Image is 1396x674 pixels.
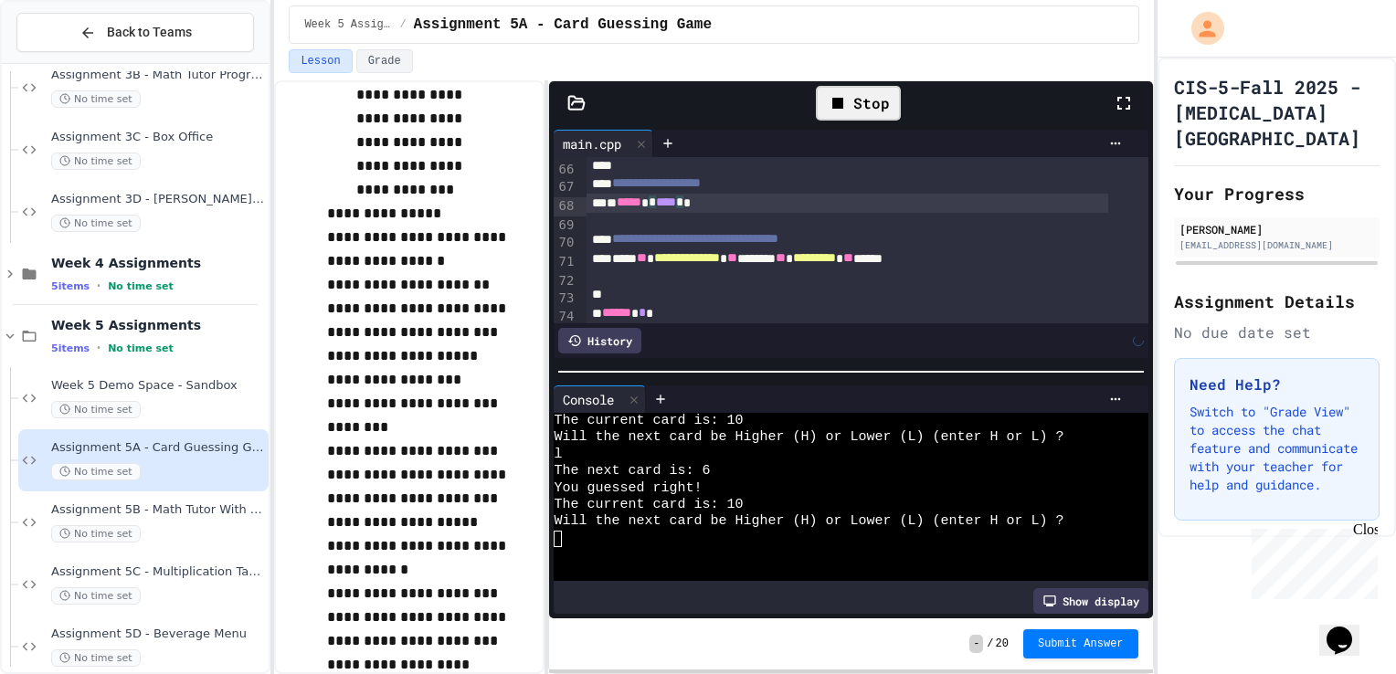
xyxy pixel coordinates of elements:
[554,513,1063,530] span: Will the next card be Higher (H) or Lower (L) (enter H or L) ?
[1174,289,1380,314] h2: Assignment Details
[554,480,702,497] span: You guessed right!
[51,564,265,580] span: Assignment 5C - Multiplication Table for Jedi Academy
[7,7,126,116] div: Chat with us now!Close
[554,272,576,290] div: 72
[987,637,993,651] span: /
[554,234,576,253] div: 70
[554,290,576,308] div: 73
[1023,629,1138,658] button: Submit Answer
[558,328,641,353] div: History
[554,497,743,513] span: The current card is: 10
[1319,601,1378,656] iframe: chat widget
[1190,374,1364,395] h3: Need Help?
[554,413,743,429] span: The current card is: 10
[1174,181,1380,206] h2: Your Progress
[1038,637,1124,651] span: Submit Answer
[51,90,141,108] span: No time set
[51,502,265,518] span: Assignment 5B - Math Tutor With Loops and Switch
[51,401,141,418] span: No time set
[1174,321,1380,343] div: No due date set
[816,86,901,121] div: Stop
[1172,7,1229,49] div: My Account
[51,280,90,292] span: 5 items
[51,255,265,271] span: Week 4 Assignments
[554,134,630,153] div: main.cpp
[554,161,576,179] div: 66
[414,14,712,36] span: Assignment 5A - Card Guessing Game
[554,308,576,327] div: 74
[554,253,576,272] div: 71
[51,378,265,394] span: Week 5 Demo Space - Sandbox
[97,279,100,293] span: •
[97,341,100,355] span: •
[51,440,265,456] span: Assignment 5A - Card Guessing Game
[554,216,576,235] div: 69
[554,197,576,216] div: 68
[356,49,413,73] button: Grade
[108,342,174,354] span: No time set
[51,587,141,605] span: No time set
[1244,521,1378,599] iframe: chat widget
[554,390,623,409] div: Console
[969,635,983,653] span: -
[51,192,265,207] span: Assignment 3D - [PERSON_NAME]'s Pizza Palace and Simulated Dice
[554,447,562,463] span: l
[1174,74,1380,151] h1: CIS-5-Fall 2025 - [MEDICAL_DATA][GEOGRAPHIC_DATA]
[554,429,1063,446] span: Will the next card be Higher (H) or Lower (L) (enter H or L) ?
[554,178,576,197] div: 67
[1179,221,1374,237] div: [PERSON_NAME]
[51,153,141,170] span: No time set
[304,17,392,32] span: Week 5 Assignments
[289,49,352,73] button: Lesson
[51,68,265,83] span: Assignment 3B - Math Tutor Program
[51,463,141,480] span: No time set
[51,215,141,232] span: No time set
[554,130,653,157] div: main.cpp
[108,280,174,292] span: No time set
[51,342,90,354] span: 5 items
[51,317,265,333] span: Week 5 Assignments
[554,385,646,413] div: Console
[51,627,265,642] span: Assignment 5D - Beverage Menu
[16,13,254,52] button: Back to Teams
[1033,588,1148,614] div: Show display
[1179,238,1374,252] div: [EMAIL_ADDRESS][DOMAIN_NAME]
[996,637,1009,651] span: 20
[51,130,265,145] span: Assignment 3C - Box Office
[51,525,141,542] span: No time set
[107,23,192,42] span: Back to Teams
[1190,403,1364,494] p: Switch to "Grade View" to access the chat feature and communicate with your teacher for help and ...
[399,17,406,32] span: /
[554,463,710,479] span: The next card is: 6
[51,649,141,667] span: No time set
